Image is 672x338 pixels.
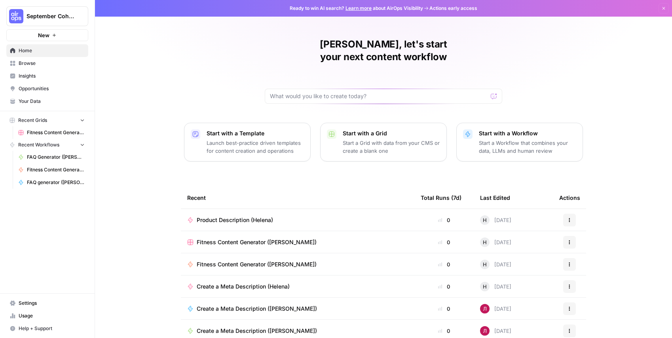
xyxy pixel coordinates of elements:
[483,238,487,246] span: H
[343,129,440,137] p: Start with a Grid
[15,151,88,163] a: FAQ Generator ([PERSON_NAME])
[187,187,408,209] div: Recent
[9,9,23,23] img: September Cohort Logo
[479,139,576,155] p: Start a Workflow that combines your data, LLMs and human review
[6,114,88,126] button: Recent Grids
[6,310,88,322] a: Usage
[480,326,490,336] img: o40g34h41o3ydjkzar3qf09tazp8
[18,141,59,148] span: Recent Workflows
[19,312,85,319] span: Usage
[480,282,511,291] div: [DATE]
[421,283,467,291] div: 0
[27,154,85,161] span: FAQ Generator ([PERSON_NAME])
[19,325,85,332] span: Help + Support
[320,123,447,161] button: Start with a GridStart a Grid with data from your CMS or create a blank one
[6,29,88,41] button: New
[15,163,88,176] a: Fitness Content Generator ([PERSON_NAME])
[6,297,88,310] a: Settings
[19,98,85,105] span: Your Data
[27,12,74,20] span: September Cohort
[15,176,88,189] a: FAQ generator ([PERSON_NAME])
[343,139,440,155] p: Start a Grid with data from your CMS or create a blank one
[265,38,502,63] h1: [PERSON_NAME], let's start your next content workflow
[480,187,510,209] div: Last Edited
[480,237,511,247] div: [DATE]
[6,95,88,108] a: Your Data
[480,215,511,225] div: [DATE]
[197,216,273,224] span: Product Description (Helena)
[197,238,317,246] span: Fitness Content Generator ([PERSON_NAME])
[421,238,467,246] div: 0
[480,304,490,313] img: o40g34h41o3ydjkzar3qf09tazp8
[483,260,487,268] span: H
[187,283,408,291] a: Create a Meta Description (Helena)
[483,283,487,291] span: H
[6,82,88,95] a: Opportunities
[207,129,304,137] p: Start with a Template
[270,92,488,100] input: What would you like to create today?
[6,70,88,82] a: Insights
[6,139,88,151] button: Recent Workflows
[19,300,85,307] span: Settings
[207,139,304,155] p: Launch best-practice driven templates for content creation and operations
[483,216,487,224] span: H
[197,305,317,313] span: Create a Meta Description ([PERSON_NAME])
[187,327,408,335] a: Create a Meta Description ([PERSON_NAME])
[456,123,583,161] button: Start with a WorkflowStart a Workflow that combines your data, LLMs and human review
[421,260,467,268] div: 0
[6,44,88,57] a: Home
[27,166,85,173] span: Fitness Content Generator ([PERSON_NAME])
[480,326,511,336] div: [DATE]
[421,327,467,335] div: 0
[19,72,85,80] span: Insights
[197,283,290,291] span: Create a Meta Description (Helena)
[15,126,88,139] a: Fitness Content Generator ([PERSON_NAME])
[19,85,85,92] span: Opportunities
[479,129,576,137] p: Start with a Workflow
[480,304,511,313] div: [DATE]
[197,260,317,268] span: Fitness Content Generator ([PERSON_NAME])
[187,260,408,268] a: Fitness Content Generator ([PERSON_NAME])
[290,5,423,12] span: Ready to win AI search? about AirOps Visibility
[345,5,372,11] a: Learn more
[19,47,85,54] span: Home
[187,238,408,246] a: Fitness Content Generator ([PERSON_NAME])
[421,187,461,209] div: Total Runs (7d)
[187,305,408,313] a: Create a Meta Description ([PERSON_NAME])
[27,129,85,136] span: Fitness Content Generator ([PERSON_NAME])
[421,216,467,224] div: 0
[38,31,49,39] span: New
[197,327,317,335] span: Create a Meta Description ([PERSON_NAME])
[184,123,311,161] button: Start with a TemplateLaunch best-practice driven templates for content creation and operations
[421,305,467,313] div: 0
[6,57,88,70] a: Browse
[187,216,408,224] a: Product Description (Helena)
[429,5,477,12] span: Actions early access
[18,117,47,124] span: Recent Grids
[19,60,85,67] span: Browse
[480,260,511,269] div: [DATE]
[6,6,88,26] button: Workspace: September Cohort
[6,322,88,335] button: Help + Support
[27,179,85,186] span: FAQ generator ([PERSON_NAME])
[559,187,580,209] div: Actions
